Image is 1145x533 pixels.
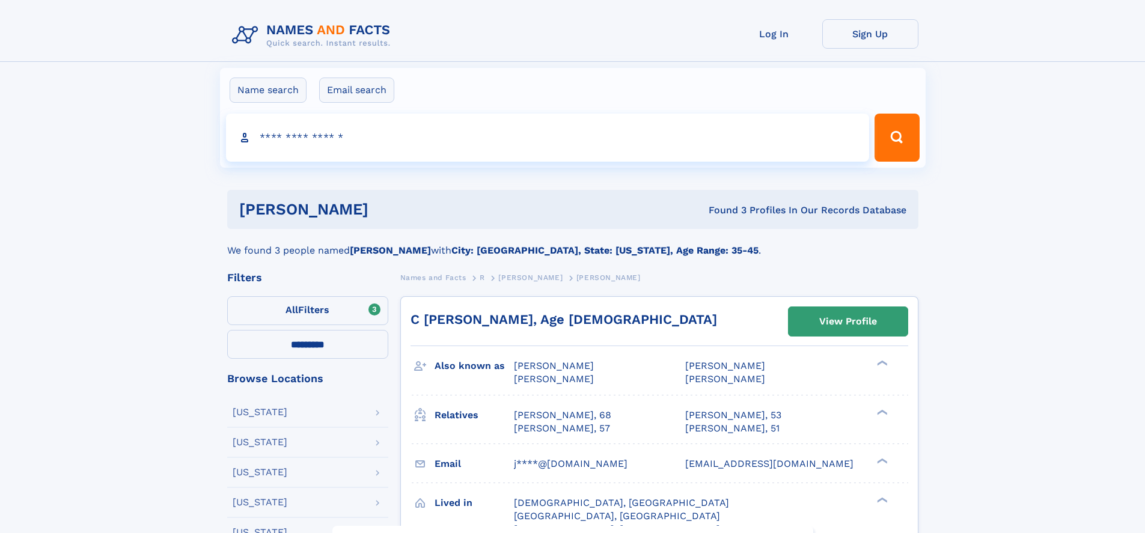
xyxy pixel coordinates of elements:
[233,498,287,507] div: [US_STATE]
[227,19,400,52] img: Logo Names and Facts
[685,360,765,371] span: [PERSON_NAME]
[350,245,431,256] b: [PERSON_NAME]
[480,270,485,285] a: R
[539,204,906,217] div: Found 3 Profiles In Our Records Database
[227,296,388,325] label: Filters
[435,356,514,376] h3: Also known as
[451,245,759,256] b: City: [GEOGRAPHIC_DATA], State: [US_STATE], Age Range: 35-45
[514,409,611,422] a: [PERSON_NAME], 68
[227,229,918,258] div: We found 3 people named with .
[514,510,720,522] span: [GEOGRAPHIC_DATA], [GEOGRAPHIC_DATA]
[874,496,888,504] div: ❯
[233,437,287,447] div: [US_STATE]
[435,405,514,425] h3: Relatives
[498,273,563,282] span: [PERSON_NAME]
[874,457,888,464] div: ❯
[875,114,919,162] button: Search Button
[685,373,765,385] span: [PERSON_NAME]
[227,373,388,384] div: Browse Locations
[285,304,298,315] span: All
[685,409,781,422] a: [PERSON_NAME], 53
[400,270,466,285] a: Names and Facts
[874,408,888,416] div: ❯
[685,422,780,435] a: [PERSON_NAME], 51
[726,19,822,49] a: Log In
[822,19,918,49] a: Sign Up
[514,373,594,385] span: [PERSON_NAME]
[233,468,287,477] div: [US_STATE]
[227,272,388,283] div: Filters
[498,270,563,285] a: [PERSON_NAME]
[514,497,729,508] span: [DEMOGRAPHIC_DATA], [GEOGRAPHIC_DATA]
[685,458,853,469] span: [EMAIL_ADDRESS][DOMAIN_NAME]
[226,114,870,162] input: search input
[874,359,888,367] div: ❯
[514,360,594,371] span: [PERSON_NAME]
[411,312,717,327] a: C [PERSON_NAME], Age [DEMOGRAPHIC_DATA]
[819,308,877,335] div: View Profile
[435,454,514,474] h3: Email
[480,273,485,282] span: R
[319,78,394,103] label: Email search
[435,493,514,513] h3: Lived in
[233,407,287,417] div: [US_STATE]
[514,422,610,435] a: [PERSON_NAME], 57
[230,78,307,103] label: Name search
[789,307,908,336] a: View Profile
[576,273,641,282] span: [PERSON_NAME]
[239,202,539,217] h1: [PERSON_NAME]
